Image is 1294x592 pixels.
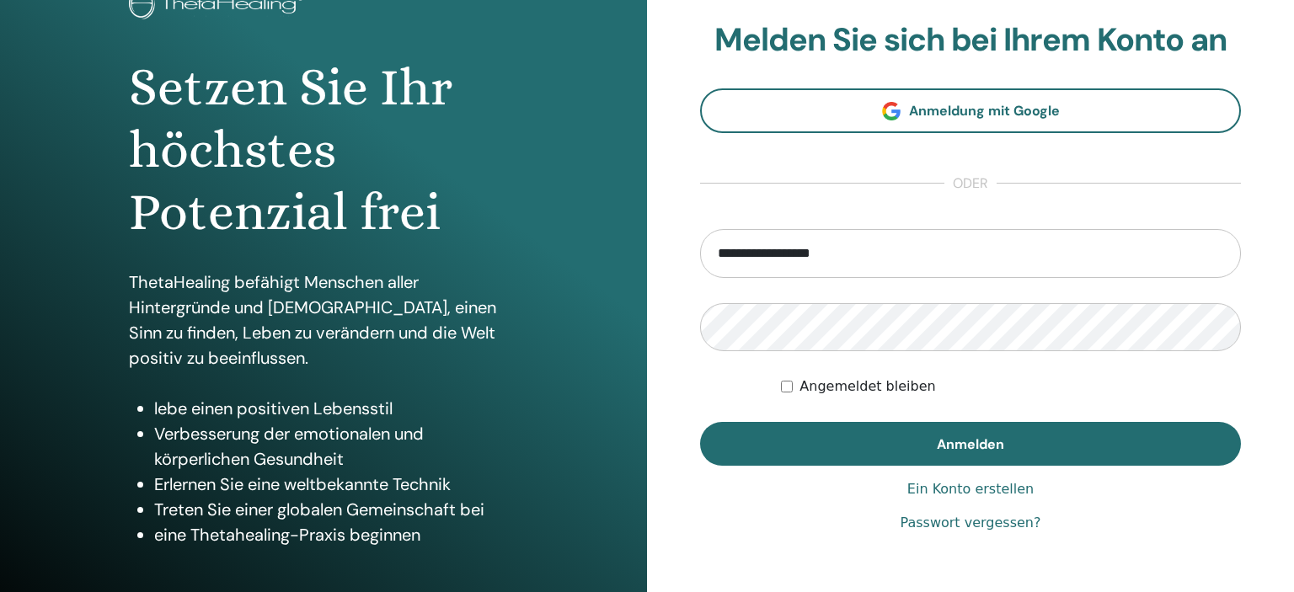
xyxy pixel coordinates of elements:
a: Passwort vergessen? [901,513,1041,533]
li: lebe einen positiven Lebensstil [154,396,518,421]
li: Erlernen Sie eine weltbekannte Technik [154,472,518,497]
li: Verbesserung der emotionalen und körperlichen Gesundheit [154,421,518,472]
label: Angemeldet bleiben [799,376,935,397]
a: Ein Konto erstellen [907,479,1034,499]
button: Anmelden [700,422,1241,466]
span: oder [944,173,997,194]
p: ThetaHealing befähigt Menschen aller Hintergründe und [DEMOGRAPHIC_DATA], einen Sinn zu finden, L... [129,269,518,371]
a: Anmeldung mit Google [700,88,1241,133]
h1: Setzen Sie Ihr höchstes Potenzial frei [129,56,518,244]
h2: Melden Sie sich bei Ihrem Konto an [700,21,1241,60]
span: Anmeldung mit Google [909,102,1060,120]
li: eine Thetahealing-Praxis beginnen [154,522,518,547]
div: Keep me authenticated indefinitely or until I manually logout [781,376,1241,397]
span: Anmelden [937,435,1004,453]
li: Treten Sie einer globalen Gemeinschaft bei [154,497,518,522]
